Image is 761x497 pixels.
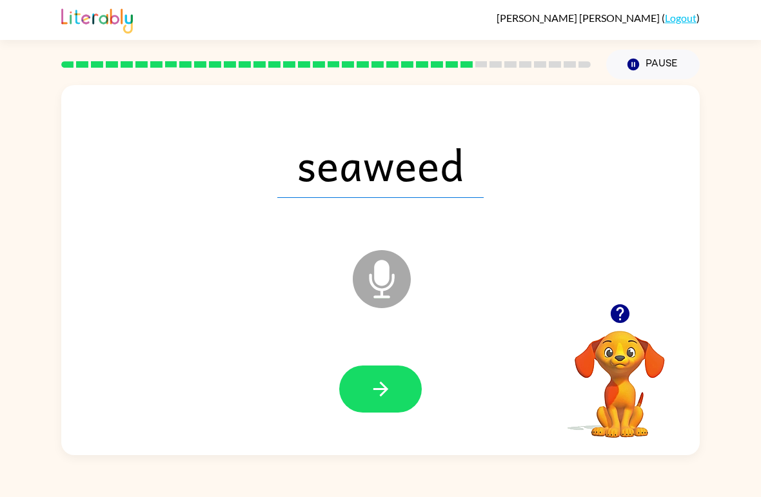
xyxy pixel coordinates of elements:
[61,5,133,34] img: Literably
[665,12,697,24] a: Logout
[497,12,700,24] div: ( )
[277,131,484,198] span: seaweed
[497,12,662,24] span: [PERSON_NAME] [PERSON_NAME]
[555,311,684,440] video: Your browser must support playing .mp4 files to use Literably. Please try using another browser.
[606,50,700,79] button: Pause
